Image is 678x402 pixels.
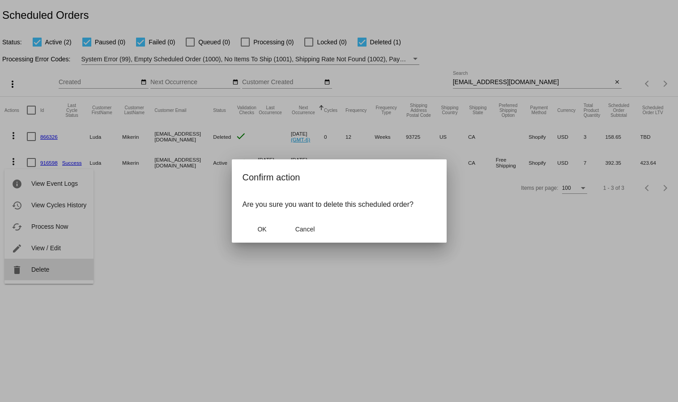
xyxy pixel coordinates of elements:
button: Close dialog [286,221,325,237]
p: Are you sure you want to delete this scheduled order? [243,201,436,209]
button: Close dialog [243,221,282,237]
span: OK [257,226,266,233]
h2: Confirm action [243,170,436,184]
span: Cancel [295,226,315,233]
